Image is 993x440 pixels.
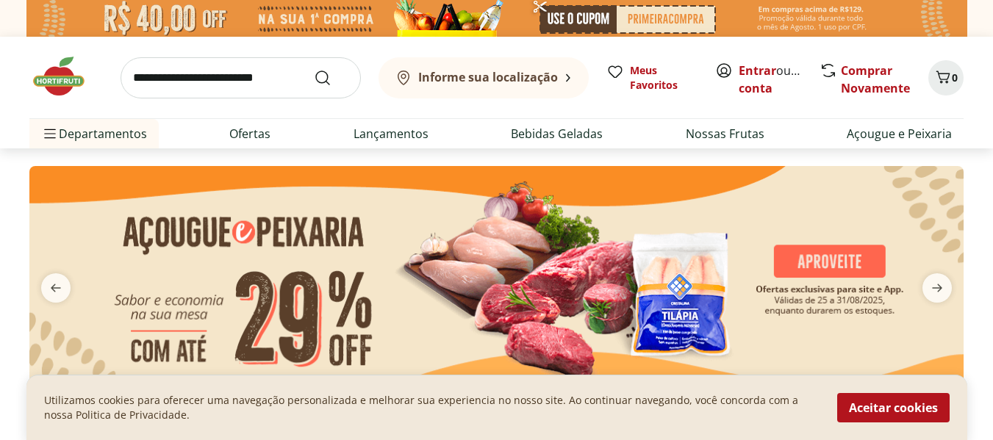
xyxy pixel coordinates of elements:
[928,60,964,95] button: Carrinho
[121,57,361,98] input: search
[354,125,429,143] a: Lançamentos
[911,273,964,303] button: next
[837,393,950,422] button: Aceitar cookies
[44,393,820,422] p: Utilizamos cookies para oferecer uma navegação personalizada e melhorar sua experiencia no nosso ...
[29,273,82,303] button: previous
[739,62,804,97] span: ou
[686,125,764,143] a: Nossas Frutas
[630,63,698,93] span: Meus Favoritos
[29,166,964,392] img: açougue
[418,69,558,85] b: Informe sua localização
[847,125,952,143] a: Açougue e Peixaria
[606,63,698,93] a: Meus Favoritos
[229,125,270,143] a: Ofertas
[511,125,603,143] a: Bebidas Geladas
[952,71,958,84] span: 0
[739,62,820,96] a: Criar conta
[739,62,776,79] a: Entrar
[29,54,103,98] img: Hortifruti
[379,57,589,98] button: Informe sua localização
[841,62,910,96] a: Comprar Novamente
[41,116,59,151] button: Menu
[41,116,147,151] span: Departamentos
[314,69,349,87] button: Submit Search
